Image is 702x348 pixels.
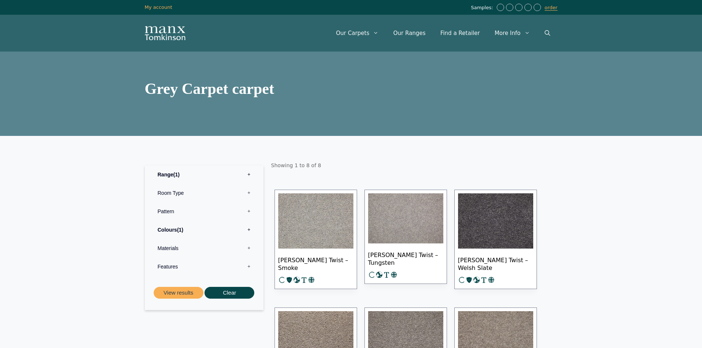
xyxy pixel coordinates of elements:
[145,26,185,40] img: Manx Tomkinson
[454,190,537,289] a: Tomkinson Twist Welsh Slate [PERSON_NAME] Twist – Welsh Slate
[329,22,386,44] a: Our Carpets
[487,22,537,44] a: More Info
[145,4,172,10] a: My account
[145,80,558,97] h1: carpet
[173,172,179,177] span: 1
[154,287,203,299] button: View results
[386,22,433,44] a: Our Ranges
[271,158,556,173] p: Showing 1 to 8 of 8
[433,22,487,44] a: Find a Retailer
[278,193,353,249] img: Tomkinson Twist Smoke
[150,221,258,239] label: Colours
[364,190,447,284] a: Tomkinson Twist Tungsten [PERSON_NAME] Twist – Tungsten
[145,80,232,97] span: grey carpet
[150,202,258,221] label: Pattern
[275,190,357,289] a: Tomkinson Twist Smoke [PERSON_NAME] Twist – Smoke
[205,287,254,299] button: Clear
[278,250,353,276] span: [PERSON_NAME] Twist – Smoke
[177,227,183,233] span: 1
[545,5,558,11] a: order
[368,193,443,243] img: Tomkinson Twist Tungsten
[150,165,258,184] label: Range
[150,257,258,276] label: Features
[150,184,258,202] label: Room Type
[458,250,533,276] span: [PERSON_NAME] Twist – Welsh Slate
[458,193,533,249] img: Tomkinson Twist Welsh Slate
[537,22,558,44] a: Open Search Bar
[471,5,495,11] span: Samples:
[329,22,558,44] nav: Primary
[150,239,258,257] label: Materials
[368,245,443,271] span: [PERSON_NAME] Twist – Tungsten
